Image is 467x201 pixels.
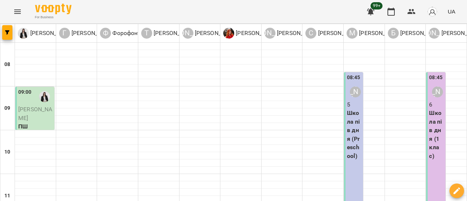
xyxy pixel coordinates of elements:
[35,4,72,14] img: Voopty Logo
[427,7,437,17] img: avatar_s.png
[141,28,198,39] div: Тополь Юлія
[429,74,443,82] label: 08:45
[347,28,358,39] div: М
[193,29,239,38] p: [PERSON_NAME]
[432,86,443,97] div: Ануфрієва Ксенія
[182,28,239,39] div: Курченко Олександра
[4,148,10,156] h6: 10
[347,100,362,109] p: 5
[59,28,116,39] a: Г [PERSON_NAME]
[265,28,321,39] a: [PERSON_NAME] [PERSON_NAME]
[9,3,26,20] button: Menu
[18,122,53,131] p: ПШ
[358,29,403,38] p: [PERSON_NAME]
[100,28,169,39] a: Ф Форофонтова Олена
[347,28,403,39] a: М [PERSON_NAME]
[18,106,52,121] span: [PERSON_NAME]
[35,15,72,20] span: For Business
[29,29,74,38] p: [PERSON_NAME]
[429,100,444,109] p: 6
[275,29,321,38] p: [PERSON_NAME]
[429,109,444,160] p: Школа пів дня (1 клас)
[429,28,440,39] div: [PERSON_NAME]
[152,29,198,38] p: [PERSON_NAME]
[18,28,29,39] img: К
[18,88,32,96] label: 09:00
[39,91,50,102] img: Коваленко Аміна
[388,28,399,39] div: Б
[18,28,74,39] a: К [PERSON_NAME]
[305,28,362,39] a: С [PERSON_NAME]
[305,28,316,39] div: С
[234,29,280,38] p: [PERSON_NAME]
[223,28,280,39] a: Ш [PERSON_NAME]
[70,29,116,38] p: [PERSON_NAME]
[265,28,275,39] div: [PERSON_NAME]
[100,28,111,39] div: Ф
[388,28,444,39] a: Б [PERSON_NAME]
[111,29,169,38] p: Форофонтова Олена
[305,28,362,39] div: Собченко Катерина
[4,192,10,200] h6: 11
[448,8,455,15] span: UA
[399,29,444,38] p: [PERSON_NAME]
[59,28,116,39] div: Гандрабура Наталя
[100,28,169,39] div: Форофонтова Олена
[4,104,10,112] h6: 09
[182,28,239,39] a: [PERSON_NAME] [PERSON_NAME]
[223,28,280,39] div: Шуйська Ольга
[4,61,10,69] h6: 08
[59,28,70,39] div: Г
[316,29,362,38] p: [PERSON_NAME]
[445,5,458,18] button: UA
[141,28,198,39] a: Т [PERSON_NAME]
[350,86,361,97] div: Мінакова Олена
[347,109,362,160] p: Школа пів дня (Preschool)
[388,28,444,39] div: Білошицька Діана
[182,28,193,39] div: [PERSON_NAME]
[371,2,383,9] span: 99+
[347,74,360,82] label: 08:45
[347,28,403,39] div: Мінакова Олена
[141,28,152,39] div: Т
[18,28,74,39] div: Коваленко Аміна
[223,28,234,39] img: Ш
